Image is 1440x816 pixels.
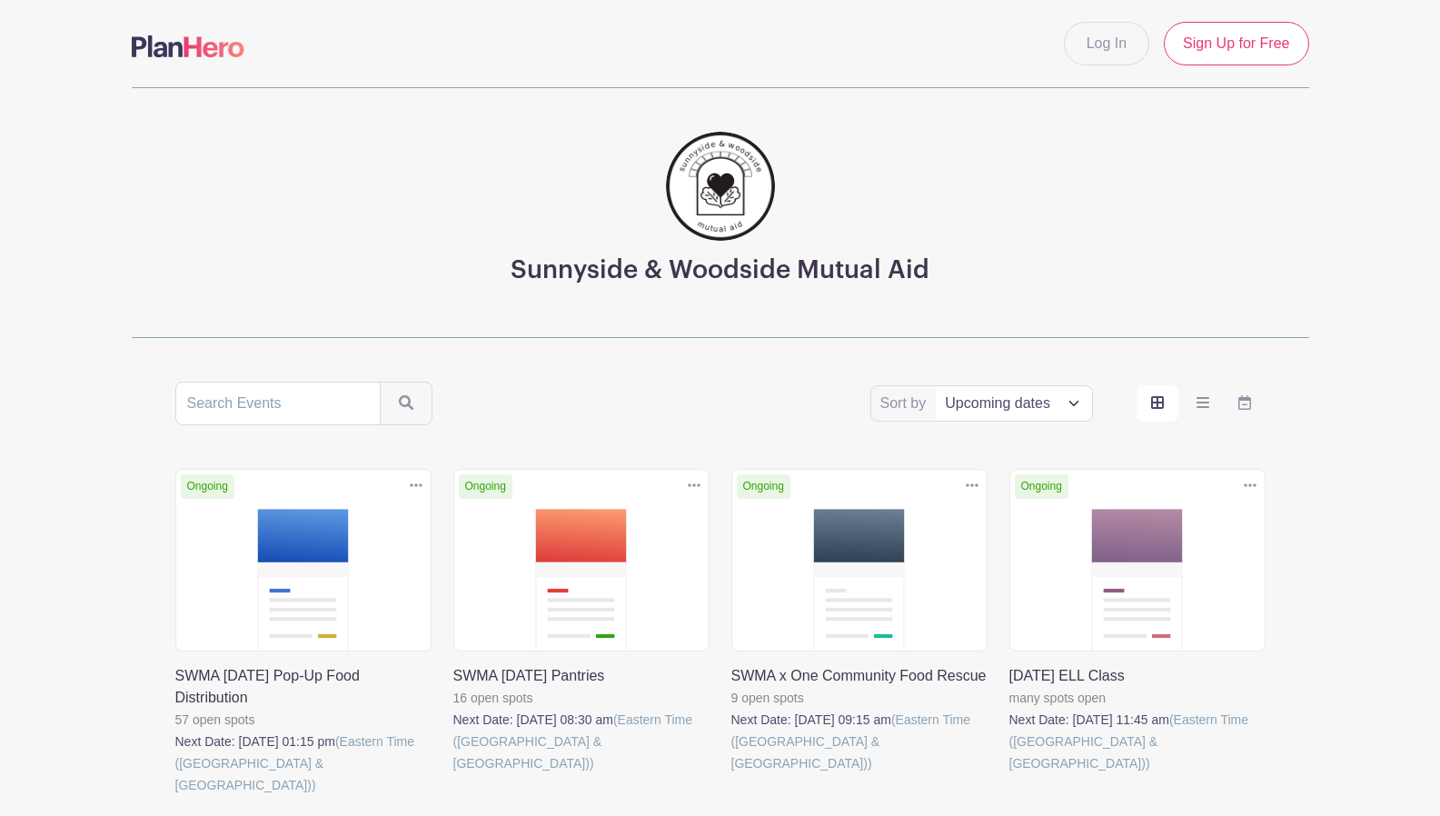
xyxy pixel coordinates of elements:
[132,35,244,57] img: logo-507f7623f17ff9eddc593b1ce0a138ce2505c220e1c5a4e2b4648c50719b7d32.svg
[511,255,929,286] h3: Sunnyside & Woodside Mutual Aid
[1064,22,1149,65] a: Log In
[175,382,381,425] input: Search Events
[880,393,932,414] label: Sort by
[1164,22,1308,65] a: Sign Up for Free
[1137,385,1266,422] div: order and view
[666,132,775,241] img: 256.png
